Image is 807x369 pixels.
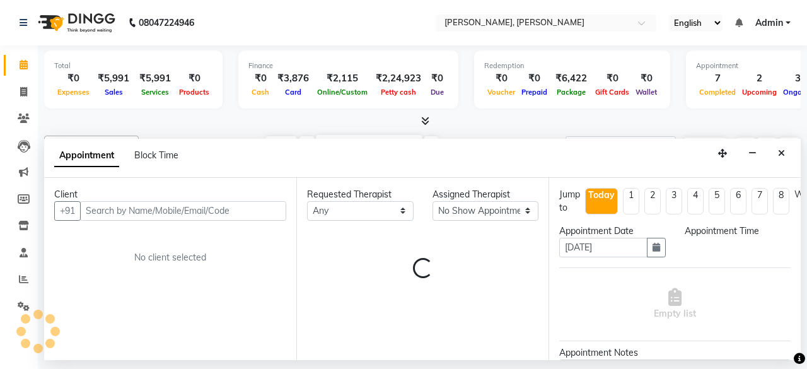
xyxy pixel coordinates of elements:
[433,188,539,201] div: Assigned Therapist
[632,71,660,86] div: ₹0
[427,88,447,97] span: Due
[265,136,297,156] span: Today
[550,71,592,86] div: ₹6,422
[730,188,746,214] li: 6
[752,188,768,214] li: 7
[176,88,212,97] span: Products
[32,5,119,40] img: logo
[518,88,550,97] span: Prepaid
[54,188,286,201] div: Client
[378,88,419,97] span: Petty cash
[307,188,414,201] div: Requested Therapist
[248,88,272,97] span: Cash
[93,71,134,86] div: ₹5,991
[484,71,518,86] div: ₹0
[102,88,126,97] span: Sales
[138,88,172,97] span: Services
[559,238,647,257] input: yyyy-mm-dd
[354,137,417,156] input: 2025-09-01
[623,188,639,214] li: 1
[134,149,178,161] span: Block Time
[518,71,550,86] div: ₹0
[426,71,448,86] div: ₹0
[176,71,212,86] div: ₹0
[314,88,371,97] span: Online/Custom
[54,201,81,221] button: +91
[248,71,272,86] div: ₹0
[654,288,696,320] span: Empty list
[559,225,666,238] div: Appointment Date
[484,88,518,97] span: Voucher
[84,251,256,264] div: No client selected
[248,61,448,71] div: Finance
[139,5,194,40] b: 08047224946
[54,61,212,71] div: Total
[588,189,615,202] div: Today
[685,225,791,238] div: Appointment Time
[371,71,426,86] div: ₹2,24,923
[54,144,119,167] span: Appointment
[484,61,660,71] div: Redemption
[54,71,93,86] div: ₹0
[687,188,704,214] li: 4
[566,136,676,156] input: Search Appointment
[666,188,682,214] li: 3
[696,71,739,86] div: 7
[696,88,739,97] span: Completed
[134,71,176,86] div: ₹5,991
[314,71,371,86] div: ₹2,115
[554,88,589,97] span: Package
[559,188,580,214] div: Jump to
[709,188,725,214] li: 5
[282,88,305,97] span: Card
[772,144,791,163] button: Close
[592,71,632,86] div: ₹0
[644,188,661,214] li: 2
[592,88,632,97] span: Gift Cards
[272,71,314,86] div: ₹3,876
[80,201,286,221] input: Search by Name/Mobile/Email/Code
[559,346,791,360] div: Appointment Notes
[739,88,780,97] span: Upcoming
[755,16,783,30] span: Admin
[773,188,789,214] li: 8
[632,88,660,97] span: Wallet
[54,88,93,97] span: Expenses
[739,71,780,86] div: 2
[683,138,727,155] button: ADD NEW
